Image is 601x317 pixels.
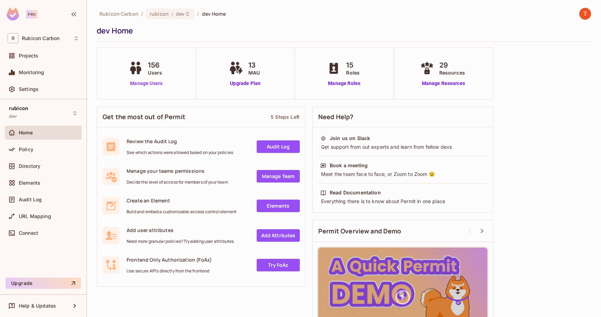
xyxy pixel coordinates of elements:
span: Home [19,130,33,136]
span: Build and embed a customizable access control element [127,209,237,215]
div: Join us on Slack [330,135,370,142]
span: dev [176,10,185,17]
span: Monitoring [19,70,45,75]
span: the active workspace [99,10,138,17]
span: 13 [248,60,260,70]
span: Settings [19,86,39,92]
span: : [171,11,174,17]
img: Taylor Pope [579,8,591,20]
span: Policy [19,147,33,152]
div: Pro [26,10,38,18]
span: R [8,33,18,43]
span: Decide the level of access for members of your team [127,179,228,185]
div: Read Documentation [330,189,381,196]
span: rubicon [150,10,169,17]
span: Workspace: Rubicon Carbon [22,36,59,41]
span: Use secure API's directly from the frontend [127,268,212,274]
span: Permit Overview and Demo [318,227,401,235]
div: Everything there is to know about Permit in one place [320,198,485,205]
a: Manage Users [127,80,166,87]
span: MAU [248,69,260,76]
a: Upgrade Plan [227,80,263,87]
button: Upgrade [6,278,81,289]
a: Manage Resources [418,80,468,87]
span: Manage your teams permissions [127,168,228,174]
a: Add Attrbutes [257,229,300,242]
div: Get support from out experts and learn from fellow devs [320,144,485,150]
span: URL Mapping [19,214,51,219]
span: Roles [346,69,360,76]
li: / [197,10,199,17]
a: Try FoAz [257,259,300,271]
span: Users [148,69,162,76]
span: dev [9,114,17,119]
span: 156 [148,60,162,70]
a: Elements [257,200,300,212]
a: Manage Roles [325,80,363,87]
span: Get the most out of Permit [103,113,185,121]
span: Review the Audit Log [127,138,233,145]
span: Create an Element [127,197,237,204]
span: Need more granular policies? Try adding user attributes [127,239,234,244]
span: rubicon [9,106,28,111]
span: See which actions were allowed based on your policies [127,150,233,155]
div: Meet the team face to face, or Zoom to Zoom 😉 [320,171,485,178]
span: Add user attributes [127,227,234,233]
a: Audit Log [257,140,300,153]
div: Book a meeting [330,162,368,169]
div: 5 Steps Left [271,114,299,120]
span: dev Home [202,10,226,17]
span: Frontend Only Authorization (FoAz) [127,256,212,263]
span: 15 [346,60,360,70]
span: Projects [19,53,38,59]
span: Elements [19,180,40,186]
img: SReyMgAAAABJRU5ErkJggg== [7,8,19,21]
span: Help & Updates [19,303,56,309]
span: Resources [439,69,465,76]
span: Directory [19,163,40,169]
li: / [141,10,143,17]
a: Manage Team [257,170,300,183]
span: Need Help? [318,113,354,121]
div: dev Home [97,25,588,36]
span: 29 [439,60,465,70]
span: Audit Log [19,197,42,202]
span: Connect [19,230,38,236]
